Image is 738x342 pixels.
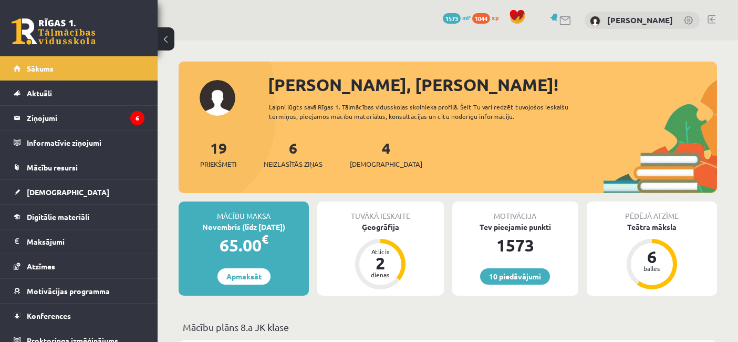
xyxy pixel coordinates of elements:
[14,81,144,105] a: Aktuāli
[14,180,144,204] a: [DEMOGRAPHIC_DATA]
[264,138,323,169] a: 6Neizlasītās ziņas
[350,159,422,169] span: [DEMOGRAPHIC_DATA]
[12,18,96,45] a: Rīgas 1. Tālmācības vidusskola
[179,202,309,222] div: Mācību maksa
[27,286,110,296] span: Motivācijas programma
[27,106,144,130] legend: Ziņojumi
[587,222,717,233] div: Teātra māksla
[636,248,668,265] div: 6
[27,229,144,254] legend: Maksājumi
[587,202,717,222] div: Pēdējā atzīme
[480,268,550,285] a: 10 piedāvājumi
[365,271,396,278] div: dienas
[264,159,323,169] span: Neizlasītās ziņas
[317,202,443,222] div: Tuvākā ieskaite
[14,254,144,278] a: Atzīmes
[443,13,461,24] span: 1573
[14,229,144,254] a: Maksājumi
[365,248,396,255] div: Atlicis
[179,233,309,258] div: 65.00
[590,16,600,26] img: Linda Liepiņa
[365,255,396,271] div: 2
[443,13,471,22] a: 1573 mP
[27,261,55,271] span: Atzīmes
[200,138,236,169] a: 19Priekšmeti
[262,232,268,247] span: €
[317,222,443,233] div: Ģeogrāfija
[14,304,144,328] a: Konferences
[587,222,717,291] a: Teātra māksla 6 balles
[14,130,144,155] a: Informatīvie ziņojumi
[636,265,668,271] div: balles
[452,202,578,222] div: Motivācija
[472,13,490,24] span: 1044
[472,13,504,22] a: 1044 xp
[14,279,144,303] a: Motivācijas programma
[27,187,109,197] span: [DEMOGRAPHIC_DATA]
[317,222,443,291] a: Ģeogrāfija Atlicis 2 dienas
[200,159,236,169] span: Priekšmeti
[27,88,52,98] span: Aktuāli
[27,311,71,320] span: Konferences
[452,233,578,258] div: 1573
[350,138,422,169] a: 4[DEMOGRAPHIC_DATA]
[14,56,144,81] a: Sākums
[130,111,144,125] i: 6
[27,212,89,222] span: Digitālie materiāli
[492,13,498,22] span: xp
[14,205,144,229] a: Digitālie materiāli
[452,222,578,233] div: Tev pieejamie punkti
[607,15,673,25] a: [PERSON_NAME]
[462,13,471,22] span: mP
[14,155,144,179] a: Mācību resursi
[27,130,144,155] legend: Informatīvie ziņojumi
[27,64,54,73] span: Sākums
[27,163,78,172] span: Mācību resursi
[269,102,592,121] div: Laipni lūgts savā Rīgas 1. Tālmācības vidusskolas skolnieka profilā. Šeit Tu vari redzēt tuvojošo...
[268,72,717,97] div: [PERSON_NAME], [PERSON_NAME]!
[217,268,271,285] a: Apmaksāt
[179,222,309,233] div: Novembris (līdz [DATE])
[14,106,144,130] a: Ziņojumi6
[183,320,713,334] p: Mācību plāns 8.a JK klase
